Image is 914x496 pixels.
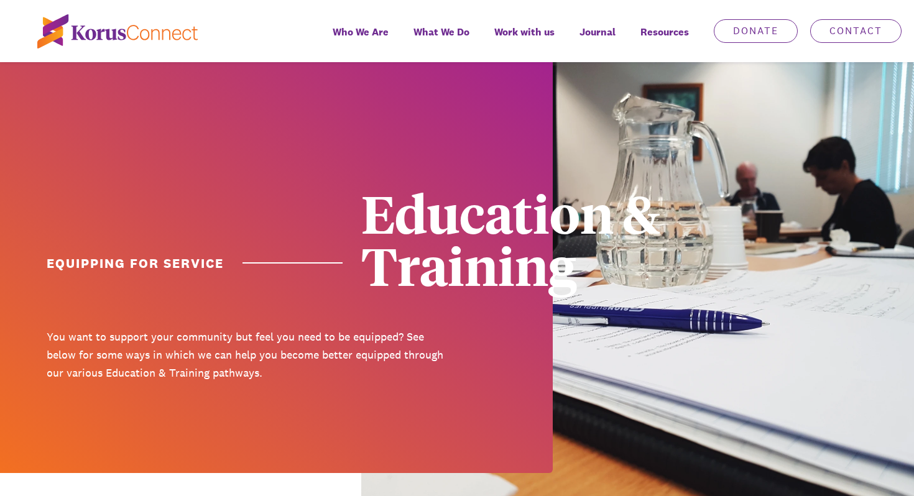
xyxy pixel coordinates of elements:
[47,328,448,382] p: You want to support your community but feel you need to be equipped? See below for some ways in w...
[810,19,902,43] a: Contact
[361,186,762,291] div: Education & Training
[320,17,401,62] a: Who We Are
[482,17,567,62] a: Work with us
[333,23,389,41] span: Who We Are
[628,17,701,62] div: Resources
[494,23,555,41] span: Work with us
[47,254,343,272] h1: Equipping for Service
[567,17,628,62] a: Journal
[37,14,198,48] img: korus-connect%2Fc5177985-88d5-491d-9cd7-4a1febad1357_logo.svg
[579,23,616,41] span: Journal
[401,17,482,62] a: What We Do
[714,19,798,43] a: Donate
[413,23,469,41] span: What We Do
